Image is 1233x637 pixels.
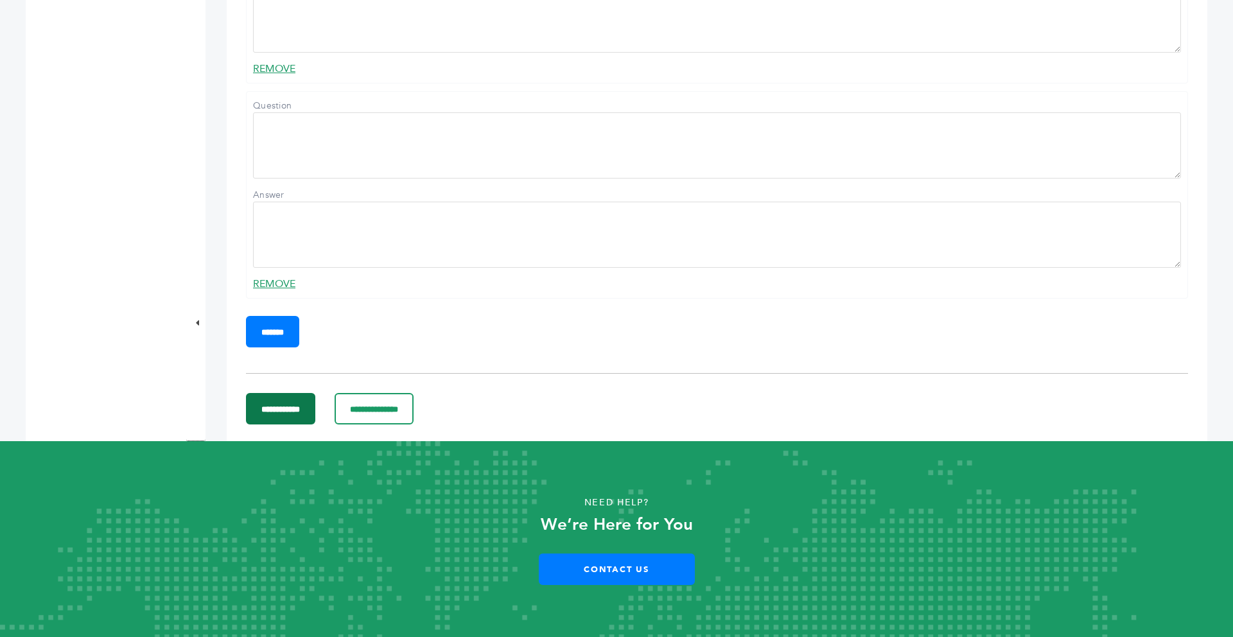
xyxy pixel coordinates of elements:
label: Question [253,100,343,112]
a: REMOVE [253,277,295,291]
a: REMOVE [253,62,295,76]
strong: We’re Here for You [541,513,693,536]
a: Contact Us [539,554,695,585]
label: Answer [253,189,343,202]
p: Need Help? [62,493,1171,512]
